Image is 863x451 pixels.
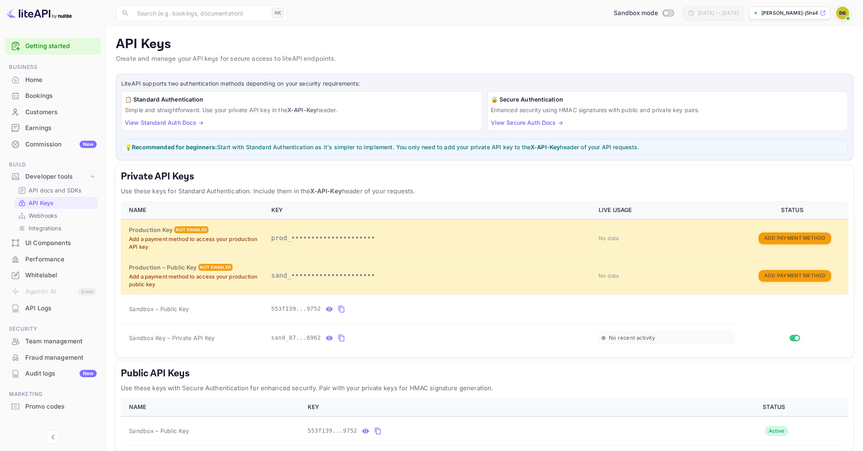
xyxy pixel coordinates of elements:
strong: X-API-Key [287,106,317,113]
img: Drew Griffiths [836,7,849,20]
div: Getting started [5,38,101,55]
div: Performance [25,255,97,264]
span: Security [5,325,101,334]
p: API docs and SDKs [29,186,82,195]
a: UI Components [5,235,101,250]
div: Promo codes [25,402,97,411]
div: Fraud management [5,350,101,366]
div: API Keys [15,197,98,209]
div: Earnings [5,120,101,136]
h6: 🔒 Secure Authentication [491,95,845,104]
span: Business [5,63,101,72]
div: Bookings [5,88,101,104]
a: Audit logsNew [5,366,101,381]
h6: 📋 Standard Authentication [125,95,479,104]
a: Earnings [5,120,101,135]
div: Home [5,72,101,88]
span: Sandbox – Public Key [129,427,189,435]
div: [DATE] — [DATE] [698,9,739,17]
a: Add Payment Method [759,234,831,241]
th: LIVE USAGE [594,201,739,219]
a: View Standard Auth Docs → [125,119,204,126]
a: Promo codes [5,399,101,414]
div: Performance [5,252,101,268]
strong: X-API-Key [310,187,342,195]
p: Webhooks [29,211,57,220]
div: Whitelabel [5,268,101,283]
div: ⌘K [272,8,284,18]
h5: Public API Keys [121,367,848,380]
div: Active [765,426,788,436]
th: KEY [303,398,703,416]
a: Add Payment Method [759,272,831,279]
th: STATUS [703,398,848,416]
div: Customers [25,108,97,117]
span: Sandbox Key – Private API Key [129,334,215,341]
th: STATUS [739,201,848,219]
div: UI Components [25,239,97,248]
div: Developer tools [25,172,89,181]
p: Create and manage your API keys for secure access to liteAPI endpoints. [116,54,853,64]
p: Use these keys for Standard Authentication. Include them in the header of your requests. [121,186,848,196]
p: Integrations [29,224,61,232]
table: public api keys table [121,398,848,446]
p: Add a payment method to access your production API key [129,235,262,251]
span: Sandbox – Public Key [129,305,189,313]
a: Team management [5,334,101,349]
span: Marketing [5,390,101,399]
span: No recent activity [609,334,655,341]
div: Team management [25,337,97,346]
th: NAME [121,201,266,219]
a: Bookings [5,88,101,103]
span: Build [5,160,101,169]
img: LiteAPI logo [7,7,72,20]
a: Performance [5,252,101,267]
div: Webhooks [15,210,98,221]
span: sand_87...6962 [271,334,321,342]
button: Collapse navigation [46,430,60,444]
p: 💡 Start with Standard Authentication as it's simpler to implement. You only need to add your priv... [125,143,844,151]
div: Whitelabel [25,271,97,280]
p: API Keys [29,199,53,207]
span: 553f139...9752 [271,305,321,313]
div: Promo codes [5,399,101,415]
p: API Keys [116,36,853,53]
a: Getting started [25,42,97,51]
div: Fraud management [25,353,97,363]
div: New [80,141,97,148]
strong: Recommended for beginners: [132,144,217,150]
div: API docs and SDKs [15,184,98,196]
span: Sandbox mode [614,9,658,18]
strong: X-API-Key [530,144,560,150]
div: CommissionNew [5,137,101,153]
span: No data [599,235,619,241]
h6: Production – Public Key [129,263,197,272]
p: Use these keys with Secure Authentication for enhanced security. Pair with your private keys for ... [121,383,848,393]
a: API Logs [5,301,101,316]
p: LiteAPI supports two authentication methods depending on your security requirements: [121,79,848,88]
span: 553f139...9752 [308,427,357,435]
div: Developer tools [5,170,101,184]
div: Commission [25,140,97,149]
div: Switch to Production mode [610,9,677,18]
a: Webhooks [18,211,94,220]
div: Earnings [25,124,97,133]
h5: Private API Keys [121,170,848,183]
a: Fraud management [5,350,101,365]
input: Search (e.g. bookings, documentation) [132,5,268,21]
button: Add Payment Method [759,232,831,244]
a: Home [5,72,101,87]
table: private api keys table [121,201,848,352]
div: Audit logs [25,369,97,378]
p: [PERSON_NAME]-j5hs4.n... [761,9,818,17]
th: KEY [266,201,594,219]
div: Team management [5,334,101,349]
div: Not enabled [174,226,209,233]
div: API Logs [5,301,101,316]
div: Audit logsNew [5,366,101,382]
a: Customers [5,104,101,119]
th: NAME [121,398,303,416]
p: sand_••••••••••••••••••••• [271,271,589,281]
